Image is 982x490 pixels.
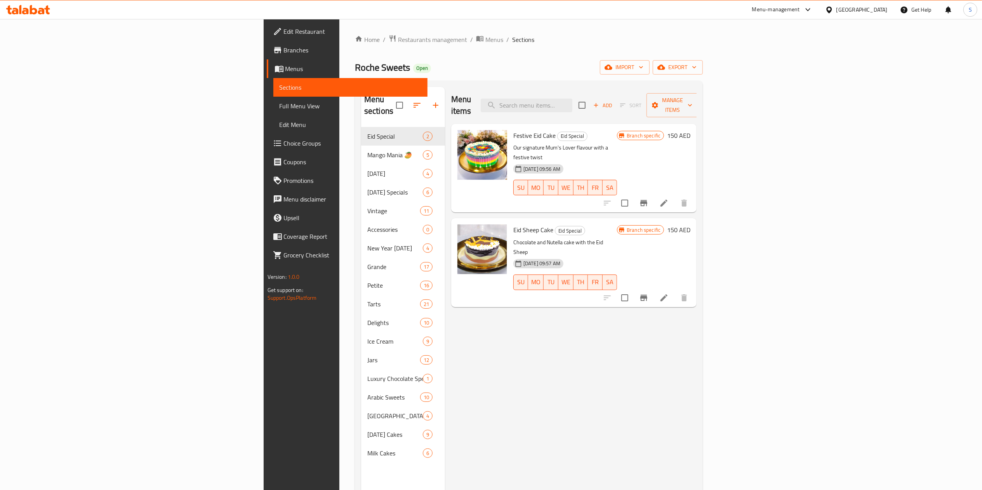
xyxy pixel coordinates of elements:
div: items [423,150,433,160]
div: Tarts21 [361,295,445,313]
span: import [606,63,643,72]
p: Our signature Mum's Lover flavour with a festive twist [513,143,617,162]
span: Version: [268,272,287,282]
span: Coverage Report [284,232,421,241]
span: 21 [421,301,432,308]
div: Menu-management [752,5,800,14]
a: Coverage Report [267,227,428,246]
div: items [420,355,433,365]
span: Milk Cakes [367,448,423,458]
span: Edit Menu [280,120,421,129]
li: / [470,35,473,44]
div: [GEOGRAPHIC_DATA]4 [361,407,445,425]
div: Eid Special [557,132,587,141]
span: 6 [423,450,432,457]
button: MO [528,180,544,195]
span: Menus [285,64,421,73]
span: Choice Groups [284,139,421,148]
span: TU [547,182,555,193]
span: [DATE] Cakes [367,430,423,439]
span: MO [531,276,541,288]
div: National Day Cakes [367,430,423,439]
span: Coupons [284,157,421,167]
div: items [423,374,433,383]
div: [DATE] Specials6 [361,183,445,202]
div: items [420,281,433,290]
a: Branches [267,41,428,59]
a: Menus [476,35,503,45]
div: Flower Square [367,411,423,420]
span: Select to update [617,195,633,211]
span: [DATE] Specials [367,188,423,197]
div: Ice Cream9 [361,332,445,351]
span: TU [547,276,555,288]
span: Menu disclaimer [284,195,421,204]
span: 4 [423,245,432,252]
div: [DATE]4 [361,164,445,183]
span: 10 [421,394,432,401]
div: Eid Special [555,226,585,235]
span: Select section first [615,99,647,111]
button: Add section [426,96,445,115]
span: TH [577,182,585,193]
a: Support.OpsPlatform [268,293,317,303]
li: / [506,35,509,44]
div: Ice Cream [367,337,423,346]
span: SU [517,182,525,193]
span: [GEOGRAPHIC_DATA] [367,411,423,420]
nav: Menu sections [361,124,445,466]
button: TU [544,275,558,290]
div: Mango Mania 🥭5 [361,146,445,164]
span: Select to update [617,290,633,306]
h6: 150 AED [667,224,690,235]
span: Delights [367,318,420,327]
div: Mango Mania 🥭 [367,150,423,160]
div: Delights10 [361,313,445,332]
span: Accessories [367,225,423,234]
div: Petite16 [361,276,445,295]
button: Add [590,99,615,111]
span: Branch specific [624,226,664,234]
span: Petite [367,281,420,290]
div: Grande17 [361,257,445,276]
div: Luxury Chocolate Special [367,374,423,383]
span: Manage items [653,96,692,115]
span: Full Menu View [280,101,421,111]
div: [GEOGRAPHIC_DATA] [836,5,888,14]
div: items [420,206,433,215]
div: Accessories0 [361,220,445,239]
span: S [969,5,972,14]
a: Menus [267,59,428,78]
span: export [659,63,697,72]
span: SA [606,276,614,288]
span: 16 [421,282,432,289]
a: Edit Menu [273,115,428,134]
button: import [600,60,650,75]
span: Menus [485,35,503,44]
a: Promotions [267,171,428,190]
span: 0 [423,226,432,233]
a: Edit menu item [659,293,669,302]
div: New Year 2025 [367,243,423,253]
div: Jars12 [361,351,445,369]
button: TH [574,180,588,195]
div: items [423,169,433,178]
h6: 150 AED [667,130,690,141]
span: Jars [367,355,420,365]
button: TH [574,275,588,290]
span: 1 [423,375,432,382]
button: SU [513,180,528,195]
div: Ramadan Specials [367,188,423,197]
div: items [420,393,433,402]
button: FR [588,275,602,290]
span: 10 [421,319,432,327]
span: MO [531,182,541,193]
div: [DATE] Cakes9 [361,425,445,444]
span: Sort sections [408,96,426,115]
button: Branch-specific-item [634,288,653,307]
div: Eid Special [367,132,423,141]
span: SU [517,276,525,288]
div: Vintage [367,206,420,215]
span: SA [606,182,614,193]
